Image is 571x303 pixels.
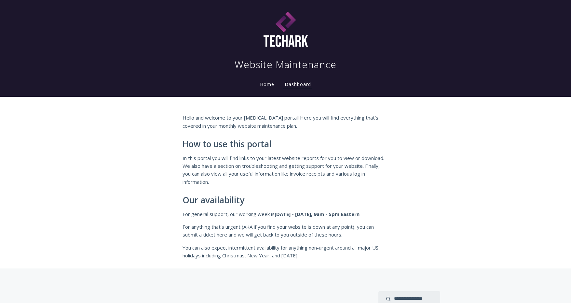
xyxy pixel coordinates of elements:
[275,211,360,217] strong: [DATE] - [DATE], 9am - 5pm Eastern
[183,154,389,186] p: In this portal you will find links to your latest website reports for you to view or download. We...
[183,195,389,205] h2: Our availability
[183,139,389,149] h2: How to use this portal
[183,210,389,218] p: For general support, our working week is .
[259,81,276,87] a: Home
[183,114,389,130] p: Hello and welcome to your [MEDICAL_DATA] portal! Here you will find everything that's covered in ...
[183,223,389,239] p: For anything that's urgent (AKA if you find your website is down at any point), you can submit a ...
[183,244,389,260] p: You can also expect intermittent availability for anything non-urgent around all major US holiday...
[235,58,336,71] h1: Website Maintenance
[283,81,312,88] a: Dashboard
